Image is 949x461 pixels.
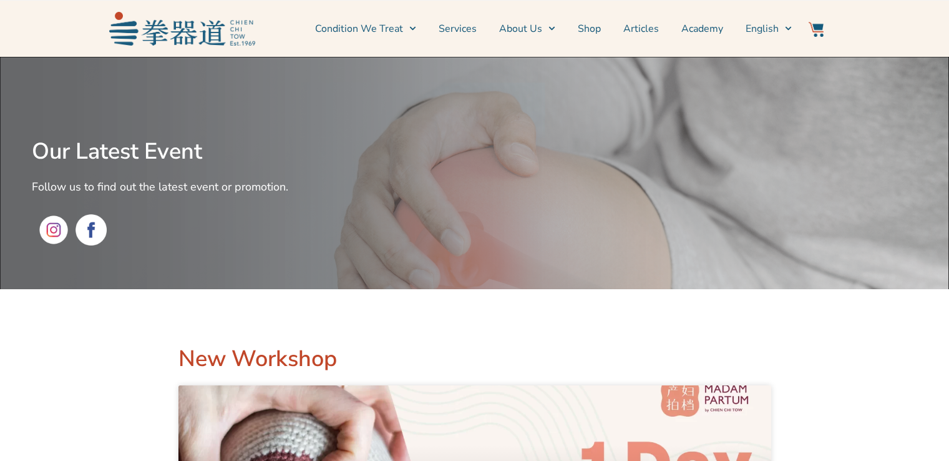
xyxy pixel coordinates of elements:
a: Services [439,13,477,44]
a: Articles [623,13,659,44]
a: Condition We Treat [315,13,416,44]
img: Website Icon-03 [809,22,824,37]
a: Academy [681,13,723,44]
h2: Our Latest Event [32,138,469,166]
a: English [746,13,792,44]
span: English [746,21,779,36]
a: About Us [499,13,555,44]
h2: Follow us to find out the latest event or promotion. [32,178,469,196]
a: Shop [578,13,601,44]
nav: Menu [261,13,792,44]
h2: New Workshop [178,345,771,373]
